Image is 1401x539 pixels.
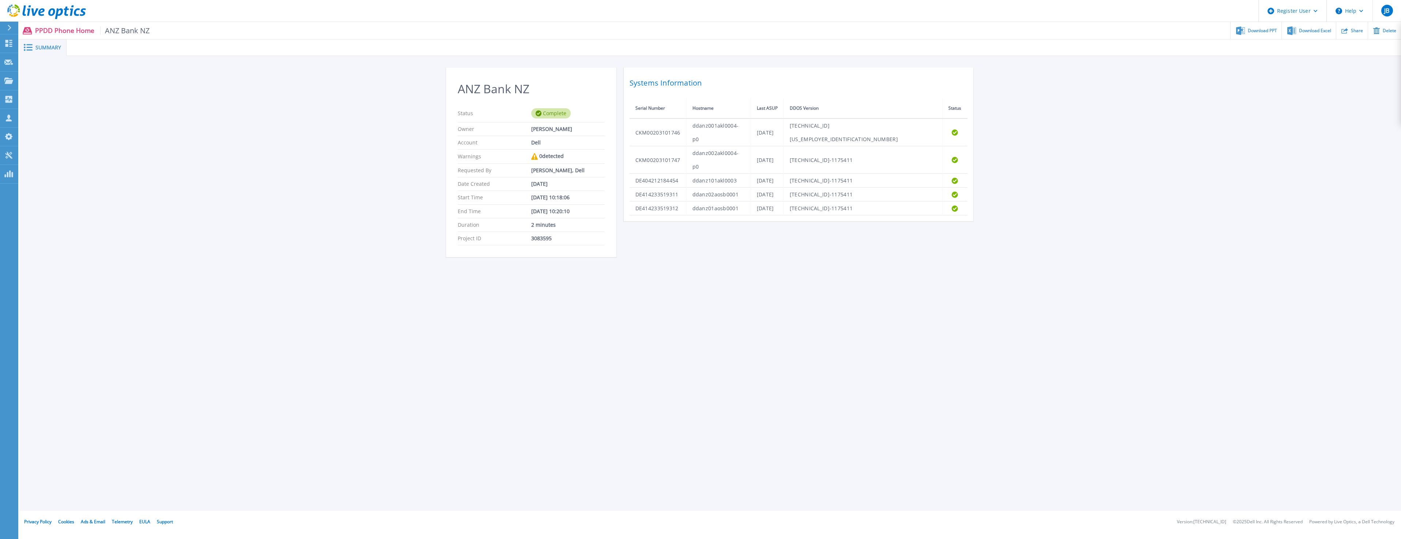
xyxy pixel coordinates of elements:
td: DE404212184454 [630,174,687,188]
span: Download Excel [1299,29,1331,33]
span: JB [1384,8,1389,14]
div: [PERSON_NAME] [531,126,605,132]
div: [DATE] 10:18:06 [531,195,605,200]
td: [DATE] [751,118,783,146]
span: Delete [1383,29,1396,33]
th: DDOS Version [783,98,943,118]
p: Start Time [458,195,531,200]
p: Status [458,108,531,118]
p: Warnings [458,153,531,160]
p: Requested By [458,167,531,173]
td: [DATE] [751,146,783,174]
td: [TECHNICAL_ID]-1175411 [783,174,943,188]
p: Account [458,140,531,146]
a: Telemetry [112,519,133,525]
td: [DATE] [751,201,783,215]
td: ddanz002akl0004-p0 [686,146,751,174]
h2: ANZ Bank NZ [458,82,605,96]
a: Cookies [58,519,74,525]
div: [DATE] [531,181,605,187]
span: Download PPT [1248,29,1277,33]
div: 3083595 [531,235,605,241]
div: Dell [531,140,605,146]
td: DE414233519312 [630,201,687,215]
a: EULA [139,519,150,525]
th: Serial Number [630,98,687,118]
span: Share [1351,29,1363,33]
div: Complete [531,108,571,118]
div: [DATE] 10:20:10 [531,208,605,214]
a: Privacy Policy [24,519,52,525]
td: [TECHNICAL_ID]-1175411 [783,146,943,174]
td: ddanz02aosb0001 [686,188,751,201]
div: 2 minutes [531,222,605,228]
p: Owner [458,126,531,132]
li: © 2025 Dell Inc. All Rights Reserved [1233,520,1303,524]
li: Powered by Live Optics, a Dell Technology [1309,520,1394,524]
th: Hostname [686,98,751,118]
td: CKM00203101747 [630,146,687,174]
div: [PERSON_NAME], Dell [531,167,605,173]
p: Project ID [458,235,531,241]
th: Status [943,98,967,118]
p: PPDD Phone Home [35,26,150,35]
span: ANZ Bank NZ [100,26,150,35]
li: Version: [TECHNICAL_ID] [1177,520,1226,524]
span: Summary [35,45,61,50]
p: End Time [458,208,531,214]
a: Support [157,519,173,525]
td: ddanz001akl0004-p0 [686,118,751,146]
div: 0 detected [531,153,605,160]
p: Date Created [458,181,531,187]
td: ddanz101akl0003 [686,174,751,188]
td: DE414233519311 [630,188,687,201]
td: ddanz01aosb0001 [686,201,751,215]
td: [TECHNICAL_ID]-1175411 [783,188,943,201]
td: [TECHNICAL_ID]-1175411 [783,201,943,215]
td: [DATE] [751,188,783,201]
td: [DATE] [751,174,783,188]
a: Ads & Email [81,519,105,525]
td: [TECHNICAL_ID][US_EMPLOYER_IDENTIFICATION_NUMBER] [783,118,943,146]
p: Duration [458,222,531,228]
td: CKM00203101746 [630,118,687,146]
h2: Systems Information [630,76,967,90]
th: Last ASUP [751,98,783,118]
